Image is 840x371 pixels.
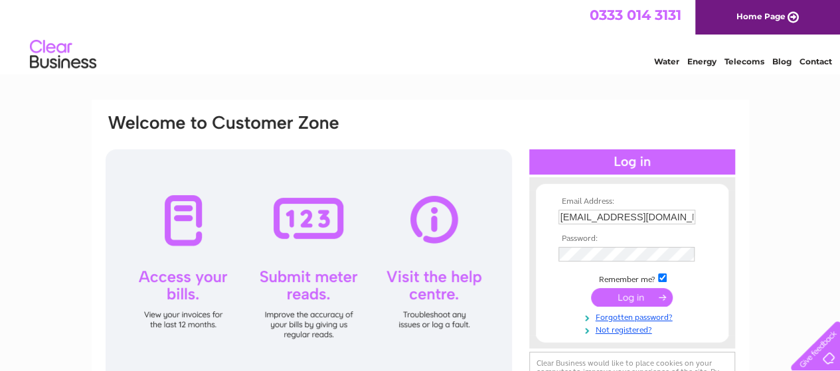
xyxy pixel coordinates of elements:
a: Forgotten password? [558,310,709,323]
th: Password: [555,234,709,244]
a: Energy [687,56,716,66]
a: Water [654,56,679,66]
a: Not registered? [558,323,709,335]
div: Clear Business is a trading name of Verastar Limited (registered in [GEOGRAPHIC_DATA] No. 3667643... [107,7,734,64]
a: 0333 014 3131 [590,7,681,23]
input: Submit [591,288,673,307]
img: logo.png [29,35,97,75]
a: Blog [772,56,792,66]
a: Contact [799,56,832,66]
td: Remember me? [555,271,709,285]
th: Email Address: [555,197,709,206]
a: Telecoms [724,56,764,66]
